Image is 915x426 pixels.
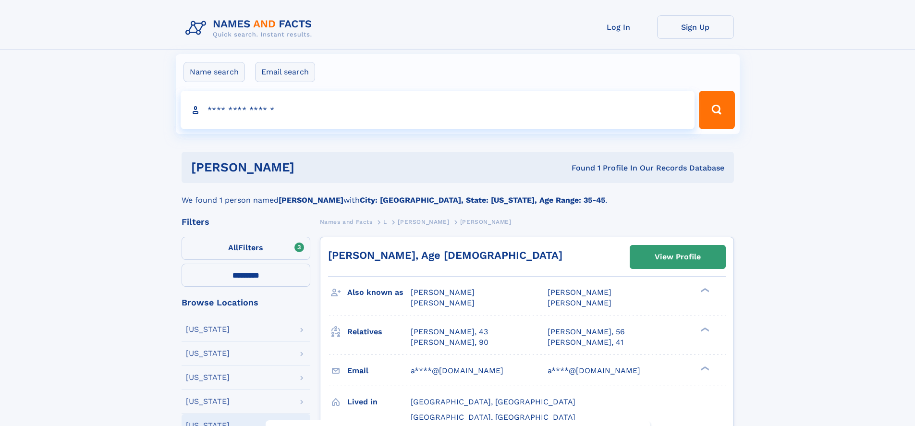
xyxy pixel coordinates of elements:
[460,219,512,225] span: [PERSON_NAME]
[548,298,611,307] span: [PERSON_NAME]
[698,365,710,371] div: ❯
[191,161,433,173] h1: [PERSON_NAME]
[548,337,623,348] a: [PERSON_NAME], 41
[328,249,562,261] a: [PERSON_NAME], Age [DEMOGRAPHIC_DATA]
[228,243,238,252] span: All
[182,298,310,307] div: Browse Locations
[580,15,657,39] a: Log In
[411,288,475,297] span: [PERSON_NAME]
[347,324,411,340] h3: Relatives
[347,394,411,410] h3: Lived in
[398,216,449,228] a: [PERSON_NAME]
[411,413,575,422] span: [GEOGRAPHIC_DATA], [GEOGRAPHIC_DATA]
[182,183,734,206] div: We found 1 person named with .
[433,163,724,173] div: Found 1 Profile In Our Records Database
[279,195,343,205] b: [PERSON_NAME]
[360,195,605,205] b: City: [GEOGRAPHIC_DATA], State: [US_STATE], Age Range: 35-45
[548,288,611,297] span: [PERSON_NAME]
[255,62,315,82] label: Email search
[698,287,710,293] div: ❯
[186,374,230,381] div: [US_STATE]
[548,327,625,337] a: [PERSON_NAME], 56
[186,326,230,333] div: [US_STATE]
[320,216,373,228] a: Names and Facts
[655,246,701,268] div: View Profile
[657,15,734,39] a: Sign Up
[398,219,449,225] span: [PERSON_NAME]
[383,219,387,225] span: L
[182,237,310,260] label: Filters
[698,326,710,332] div: ❯
[186,398,230,405] div: [US_STATE]
[182,15,320,41] img: Logo Names and Facts
[347,284,411,301] h3: Also known as
[630,245,725,268] a: View Profile
[181,91,695,129] input: search input
[383,216,387,228] a: L
[411,327,488,337] a: [PERSON_NAME], 43
[411,397,575,406] span: [GEOGRAPHIC_DATA], [GEOGRAPHIC_DATA]
[699,91,734,129] button: Search Button
[347,363,411,379] h3: Email
[411,337,488,348] a: [PERSON_NAME], 90
[182,218,310,226] div: Filters
[411,298,475,307] span: [PERSON_NAME]
[186,350,230,357] div: [US_STATE]
[183,62,245,82] label: Name search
